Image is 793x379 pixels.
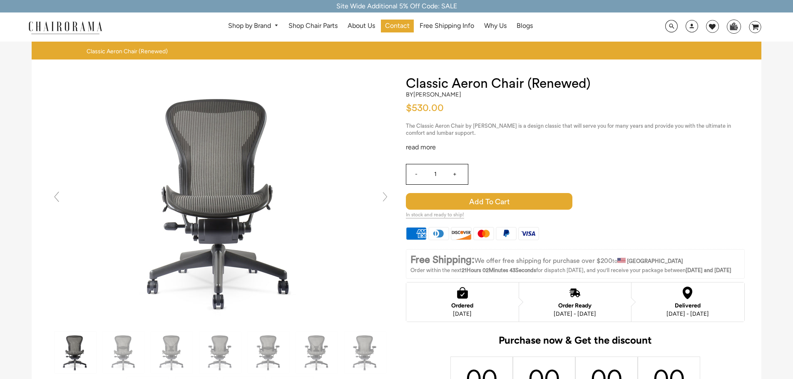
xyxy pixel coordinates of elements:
[24,20,107,35] img: chairorama
[151,332,193,373] img: Classic Aeron Chair (Renewed) - chairorama
[480,20,511,32] a: Why Us
[554,311,596,317] div: [DATE] - [DATE]
[410,255,475,265] strong: Free Shipping:
[420,22,474,30] span: Free Shipping Info
[406,193,643,210] button: Add to Cart
[344,332,386,373] img: Classic Aeron Chair (Renewed) - chairorama
[142,20,619,35] nav: DesktopNavigation
[87,48,171,55] nav: breadcrumbs
[385,22,410,30] span: Contact
[512,20,537,32] a: Blogs
[224,20,283,32] a: Shop by Brand
[517,22,533,30] span: Blogs
[55,332,96,373] img: Classic Aeron Chair (Renewed) - chairorama
[451,302,473,309] div: Ordered
[410,254,740,267] p: to
[406,143,745,152] div: read more
[284,20,342,32] a: Shop Chair Parts
[406,91,461,98] h2: by
[406,193,572,210] span: Add to Cart
[296,332,338,373] img: Classic Aeron Chair (Renewed) - chairorama
[103,332,144,373] img: Classic Aeron Chair (Renewed) - chairorama
[406,123,731,136] span: The Classic Aeron Chair by [PERSON_NAME] is a design classic that will serve you for many years a...
[666,302,709,309] div: Delivered
[343,20,379,32] a: About Us
[554,302,596,309] div: Order Ready
[727,20,740,32] img: WhatsApp_Image_2024-07-12_at_16.23.01.webp
[415,20,478,32] a: Free Shipping Info
[413,91,461,98] a: [PERSON_NAME]
[627,258,683,264] strong: [GEOGRAPHIC_DATA]
[484,22,507,30] span: Why Us
[96,76,346,326] img: Classic Aeron Chair (Renewed) - chairorama
[410,267,740,274] p: Order within the next for dispatch [DATE], and you'll receive your package between
[288,22,338,30] span: Shop Chair Parts
[462,268,536,273] span: 21Hours 02Minutes 43Seconds
[666,311,709,317] div: [DATE] - [DATE]
[406,164,426,184] input: -
[406,212,464,219] span: In stock and ready to ship!
[96,196,346,204] a: Classic Aeron Chair (Renewed) - chairorama
[686,268,731,273] strong: [DATE] and [DATE]
[406,103,444,113] span: $530.00
[348,22,375,30] span: About Us
[451,311,473,317] div: [DATE]
[381,20,414,32] a: Contact
[87,48,168,55] span: Classic Aeron Chair (Renewed)
[406,76,745,91] h1: Classic Aeron Chair (Renewed)
[406,334,745,351] h2: Purchase now & Get the discount
[445,164,465,184] input: +
[199,332,241,373] img: Classic Aeron Chair (Renewed) - chairorama
[248,332,289,373] img: Classic Aeron Chair (Renewed) - chairorama
[475,258,612,264] span: We offer free shipping for purchase over $200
